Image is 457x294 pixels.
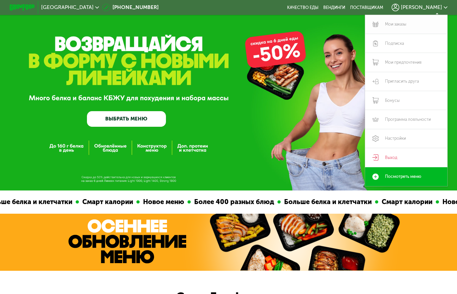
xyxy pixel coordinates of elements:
div: Смарт калории [40,197,98,207]
a: Пригласить друга [365,72,448,91]
div: Новое меню [401,197,448,207]
a: Мои заказы [365,15,448,34]
div: Новое меню [101,197,149,207]
div: Больше белка и клетчатки [242,197,337,207]
a: [PHONE_NUMBER] [102,4,159,11]
span: [PERSON_NAME] [401,5,442,10]
span: [GEOGRAPHIC_DATA] [41,5,94,10]
a: Программа лояльности [365,110,448,129]
a: Мои предпочтения [365,53,448,72]
a: Вендинги [323,5,345,10]
a: Настройки [365,129,448,148]
div: Смарт калории [340,197,397,207]
div: Более 400 разных блюд [152,197,239,207]
div: поставщикам [350,5,383,10]
a: Посмотреть меню [365,167,448,186]
a: ВЫБРАТЬ МЕНЮ [87,111,166,127]
a: Выход [365,148,448,167]
a: Качество еды [287,5,318,10]
a: Подписка [365,34,448,53]
a: Бонусы [365,91,448,110]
